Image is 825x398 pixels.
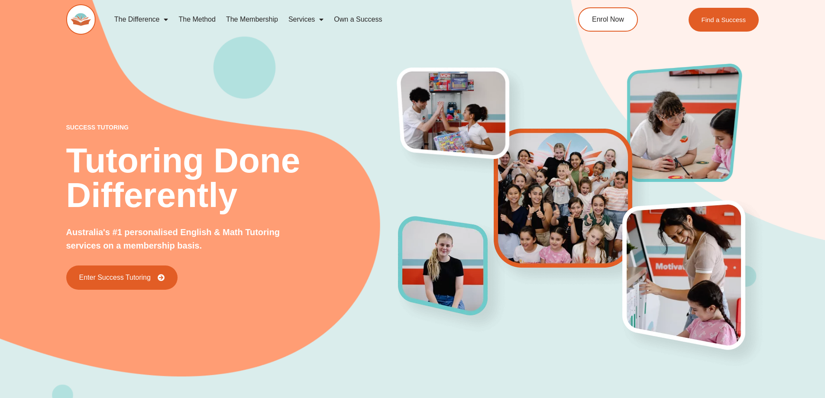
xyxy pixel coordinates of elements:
[173,10,220,29] a: The Method
[66,124,399,130] p: success tutoring
[109,10,174,29] a: The Difference
[702,16,746,23] span: Find a Success
[66,226,309,252] p: Australia's #1 personalised English & Math Tutoring services on a membership basis.
[109,10,539,29] nav: Menu
[689,8,759,32] a: Find a Success
[283,10,329,29] a: Services
[329,10,387,29] a: Own a Success
[592,16,624,23] span: Enrol Now
[578,7,638,32] a: Enrol Now
[66,143,399,213] h2: Tutoring Done Differently
[66,265,178,290] a: Enter Success Tutoring
[221,10,283,29] a: The Membership
[79,274,151,281] span: Enter Success Tutoring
